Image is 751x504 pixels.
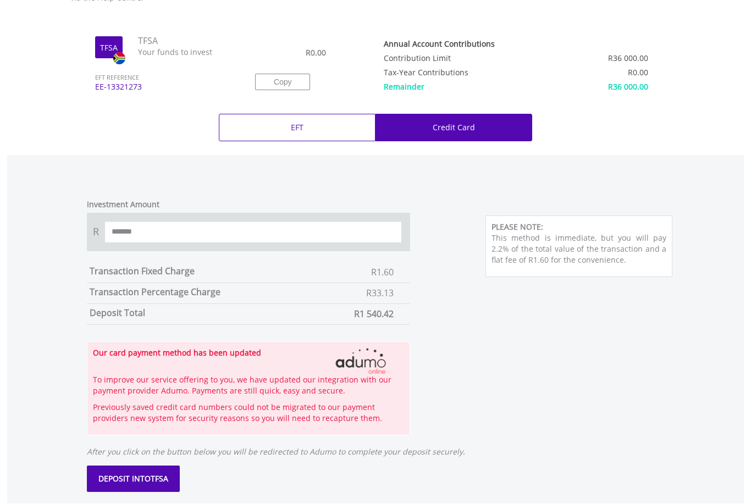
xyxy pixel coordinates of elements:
span: R1 540.42 [354,308,394,320]
p: EFT [291,123,303,134]
th: Contributions are made up of deposits and transfers for the tax year [384,35,552,49]
td: Tax-Year Contributions [384,64,552,78]
label: Deposit Total [90,307,145,319]
span: R33.13 [366,287,394,300]
span: EE-13321273 [87,82,239,103]
td: Remainder [384,78,552,92]
span: R0.00 [628,68,648,78]
p: To improve our service offering to you, we have updated our integration with our payment provider... [93,375,404,397]
td: Contribution Limit [384,49,552,64]
span: DEPOSIT INTO [98,474,151,484]
span: EFT REFERENCE [87,59,239,82]
button: DEPOSIT INTOTFSA [87,466,180,492]
span: R [87,221,104,243]
label: Transaction Percentage Charge [90,286,220,298]
span: Your funds to invest [130,47,240,58]
strong: Our card payment method has been updated [93,348,261,358]
label: Investment Amount [87,200,159,211]
span: R0.00 [306,48,326,58]
span: R36 000.00 [608,82,648,92]
label: Transaction Fixed Charge [90,265,195,278]
p: Previously saved credit card numbers could not be migrated to our payment providers new system fo... [93,402,404,424]
span: R1.60 [371,267,394,279]
img: Adumo Logo [311,348,410,375]
label: TFSA [100,43,118,54]
span: R36 000.00 [608,53,648,64]
p: After you click on the button below you will be redirected to Adumo to complete your deposit secu... [87,436,689,458]
p: Credit Card [433,123,475,134]
button: Copy [255,74,310,91]
p: This method is immediate, but you will pay 2.2% of the total value of the transaction and a flat ... [492,233,666,266]
b: PLEASE NOTE: [492,222,543,232]
span: TFSA [130,35,240,48]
